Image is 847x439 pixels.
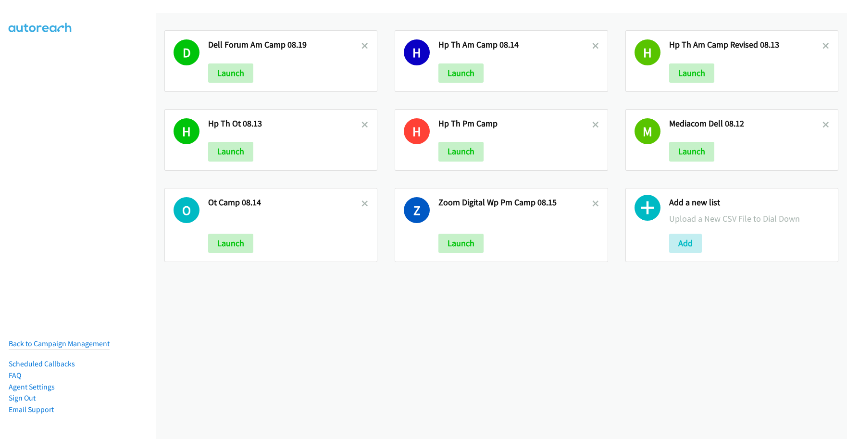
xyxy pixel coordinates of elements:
[208,39,361,50] h2: Dell Forum Am Camp 08.19
[438,234,484,253] button: Launch
[669,142,714,161] button: Launch
[174,197,199,223] h1: O
[438,118,592,129] h2: Hp Th Pm Camp
[438,142,484,161] button: Launch
[9,405,54,414] a: Email Support
[669,197,829,208] h2: Add a new list
[208,118,361,129] h2: Hp Th Ot 08.13
[9,359,75,368] a: Scheduled Callbacks
[404,197,430,223] h1: Z
[208,197,361,208] h2: Ot Camp 08.14
[438,39,592,50] h2: Hp Th Am Camp 08.14
[9,339,110,348] a: Back to Campaign Management
[404,39,430,65] h1: H
[9,371,21,380] a: FAQ
[669,63,714,83] button: Launch
[669,212,829,225] p: Upload a New CSV File to Dial Down
[669,39,822,50] h2: Hp Th Am Camp Revised 08.13
[669,234,702,253] button: Add
[438,197,592,208] h2: Zoom Digital Wp Pm Camp 08.15
[208,234,253,253] button: Launch
[669,118,822,129] h2: Mediacom Dell 08.12
[208,142,253,161] button: Launch
[208,63,253,83] button: Launch
[635,39,660,65] h1: H
[9,393,36,402] a: Sign Out
[635,118,660,144] h1: M
[404,118,430,144] h1: H
[9,382,55,391] a: Agent Settings
[174,118,199,144] h1: H
[174,39,199,65] h1: D
[438,63,484,83] button: Launch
